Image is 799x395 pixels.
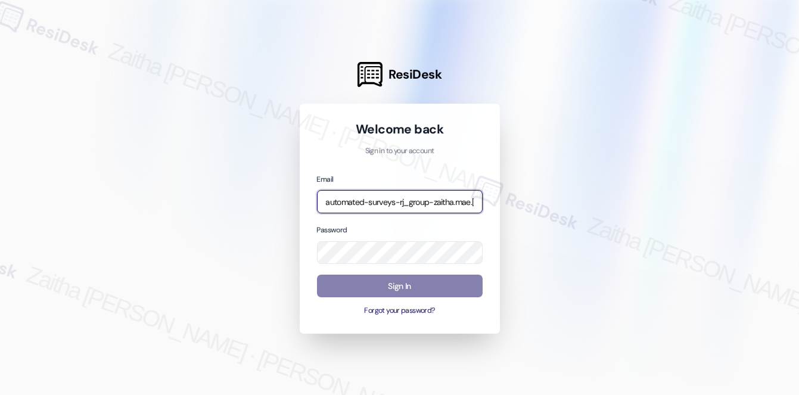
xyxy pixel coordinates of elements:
span: ResiDesk [388,66,442,83]
label: Password [317,225,347,235]
p: Sign in to your account [317,146,483,157]
input: name@example.com [317,190,483,213]
img: ResiDesk Logo [357,62,383,87]
label: Email [317,175,334,184]
button: Forgot your password? [317,306,483,316]
h1: Welcome back [317,121,483,138]
button: Sign In [317,275,483,298]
